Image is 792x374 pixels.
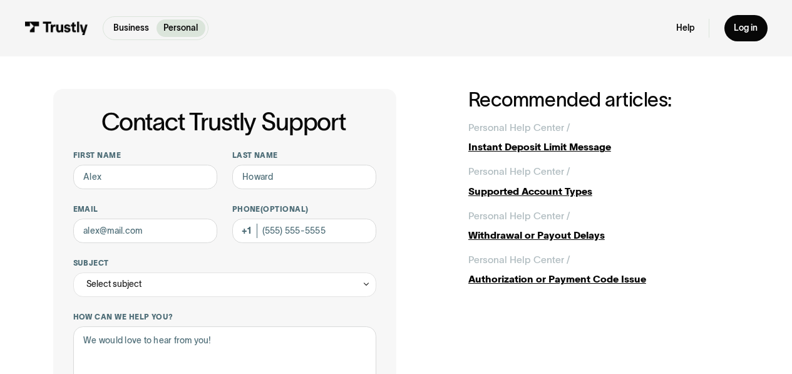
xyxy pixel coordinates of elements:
a: Help [676,23,694,34]
p: Business [113,22,149,35]
input: (555) 555-5555 [232,219,377,243]
div: Personal Help Center / [468,164,570,179]
div: Authorization or Payment Code Issue [468,272,739,286]
a: Business [106,19,156,37]
a: Log in [724,15,768,41]
span: (Optional) [260,205,309,213]
div: Personal Help Center / [468,252,570,267]
label: How can we help you? [73,312,377,322]
div: Instant Deposit Limit Message [468,140,739,154]
label: Phone [232,204,377,214]
img: Trustly Logo [24,21,88,34]
div: Personal Help Center / [468,120,570,135]
input: Alex [73,165,218,189]
a: Personal Help Center /Withdrawal or Payout Delays [468,209,739,243]
a: Personal Help Center /Authorization or Payment Code Issue [468,252,739,287]
div: Withdrawal or Payout Delays [468,228,739,242]
label: Subject [73,258,377,268]
input: alex@mail.com [73,219,218,243]
h2: Recommended articles: [468,89,739,110]
h1: Contact Trustly Support [71,108,377,135]
a: Personal Help Center /Supported Account Types [468,164,739,199]
div: Log in [734,23,758,34]
div: Select subject [73,273,377,297]
input: Howard [232,165,377,189]
label: First name [73,150,218,160]
a: Personal Help Center /Instant Deposit Limit Message [468,120,739,155]
label: Last name [232,150,377,160]
p: Personal [163,22,198,35]
div: Personal Help Center / [468,209,570,223]
label: Email [73,204,218,214]
a: Personal [157,19,205,37]
div: Select subject [86,277,141,291]
div: Supported Account Types [468,184,739,199]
